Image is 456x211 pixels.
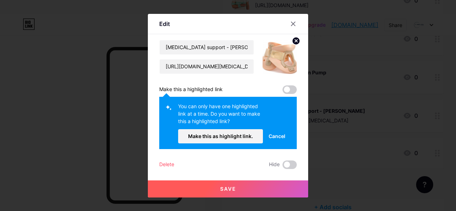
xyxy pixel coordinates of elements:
button: Save [148,180,308,197]
span: Save [220,186,236,192]
input: URL [160,59,254,74]
div: Make this a highlighted link [159,85,223,94]
input: Title [160,40,254,54]
button: Make this as highlight link. [178,129,263,143]
span: Make this as highlight link. [188,133,253,139]
button: Cancel [263,129,291,143]
span: Cancel [269,132,285,140]
div: Delete [159,160,174,169]
span: Hide [269,160,280,169]
div: You can only have one highlighted link at a time. Do you want to make this a highlighted link? [178,102,263,129]
div: Edit [159,20,170,28]
img: link_thumbnail [263,40,297,74]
